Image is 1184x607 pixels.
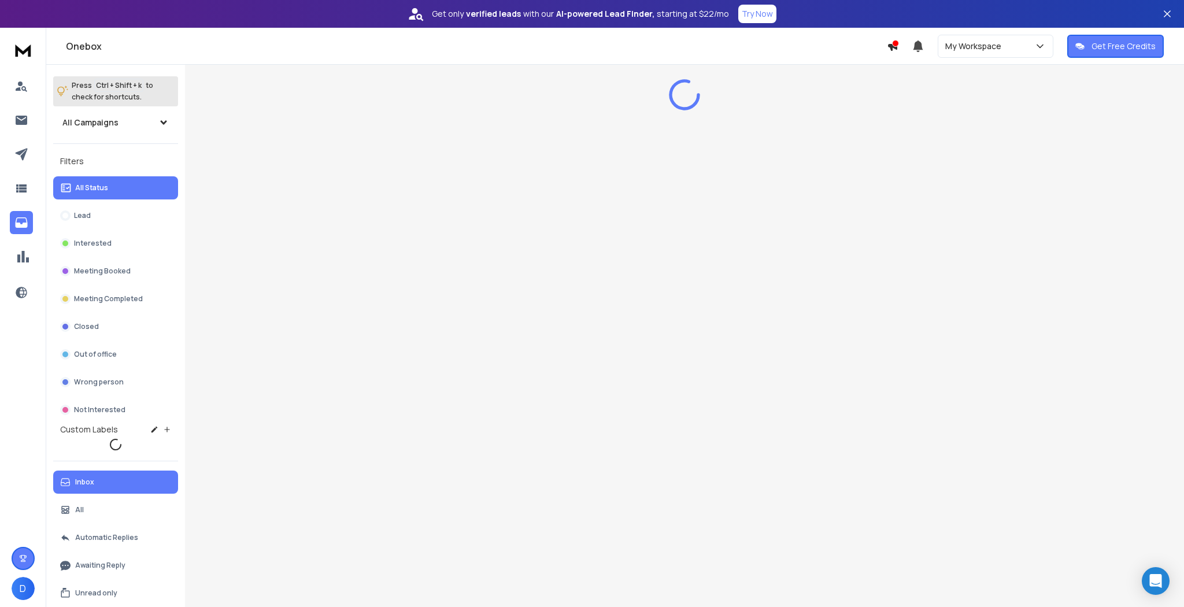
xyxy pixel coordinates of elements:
[466,8,521,20] strong: verified leads
[66,39,887,53] h1: Onebox
[74,350,117,359] p: Out of office
[53,471,178,494] button: Inbox
[12,39,35,61] img: logo
[62,117,119,128] h1: All Campaigns
[742,8,773,20] p: Try Now
[53,176,178,199] button: All Status
[74,405,125,414] p: Not Interested
[75,589,117,598] p: Unread only
[53,153,178,169] h3: Filters
[432,8,729,20] p: Get only with our starting at $22/mo
[738,5,776,23] button: Try Now
[75,478,94,487] p: Inbox
[74,267,131,276] p: Meeting Booked
[72,80,153,103] p: Press to check for shortcuts.
[60,424,118,435] h3: Custom Labels
[74,377,124,387] p: Wrong person
[75,561,125,570] p: Awaiting Reply
[12,577,35,600] button: D
[53,204,178,227] button: Lead
[1067,35,1164,58] button: Get Free Credits
[1142,567,1170,595] div: Open Intercom Messenger
[74,294,143,303] p: Meeting Completed
[74,211,91,220] p: Lead
[53,111,178,134] button: All Campaigns
[53,287,178,310] button: Meeting Completed
[53,260,178,283] button: Meeting Booked
[556,8,654,20] strong: AI-powered Lead Finder,
[1091,40,1156,52] p: Get Free Credits
[53,315,178,338] button: Closed
[53,498,178,521] button: All
[53,371,178,394] button: Wrong person
[53,526,178,549] button: Automatic Replies
[75,183,108,193] p: All Status
[75,533,138,542] p: Automatic Replies
[75,505,84,515] p: All
[74,322,99,331] p: Closed
[53,554,178,577] button: Awaiting Reply
[53,398,178,421] button: Not Interested
[53,343,178,366] button: Out of office
[94,79,143,92] span: Ctrl + Shift + k
[945,40,1006,52] p: My Workspace
[53,232,178,255] button: Interested
[74,239,112,248] p: Interested
[53,582,178,605] button: Unread only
